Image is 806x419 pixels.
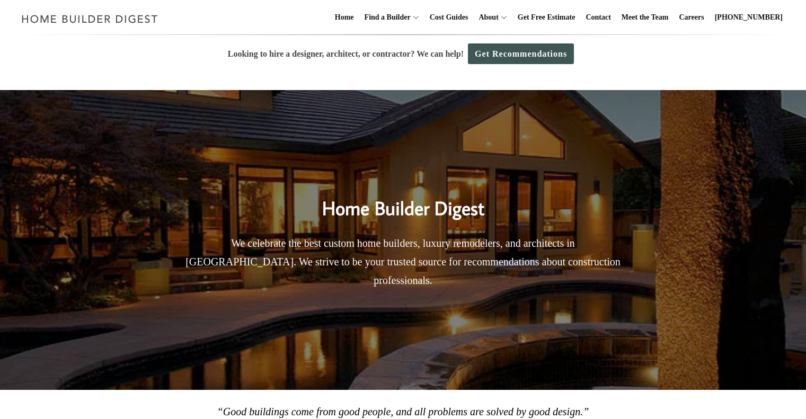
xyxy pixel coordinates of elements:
a: Get Free Estimate [513,1,580,34]
a: Home [331,1,358,34]
a: Careers [675,1,708,34]
h2: Home Builder Digest [178,175,628,222]
p: We celebrate the best custom home builders, luxury remodelers, and architects in [GEOGRAPHIC_DATA... [178,234,628,290]
a: [PHONE_NUMBER] [711,1,787,34]
a: Contact [581,1,615,34]
a: About [474,1,498,34]
img: Home Builder Digest [17,8,163,29]
a: Find a Builder [360,1,411,34]
a: Meet the Team [617,1,673,34]
a: Get Recommendations [468,43,574,64]
a: Cost Guides [426,1,473,34]
em: “Good buildings come from good people, and all problems are solved by good design.” [217,406,589,417]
